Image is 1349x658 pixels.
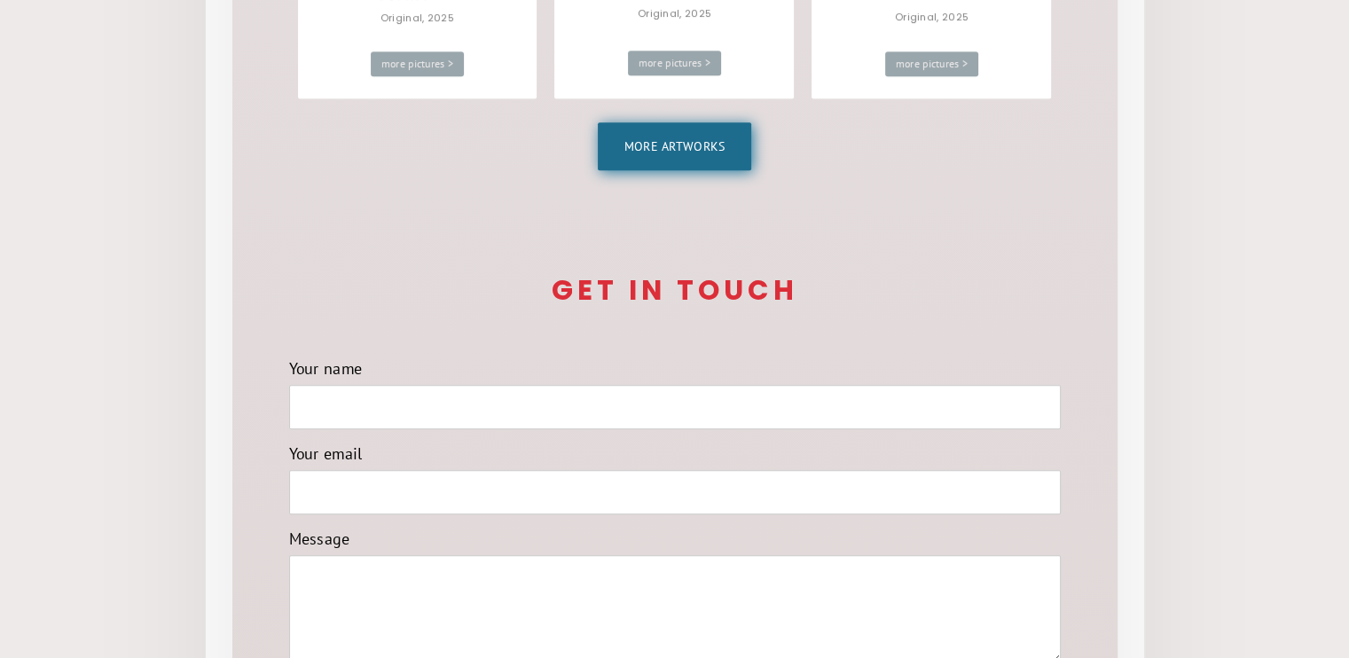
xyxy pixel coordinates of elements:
div: more pictures > [628,51,722,75]
label: Your name [289,357,1061,380]
div: Original, 2025 [895,5,969,28]
a: More artworks [598,122,752,170]
h3: Get in touch [289,277,1061,304]
label: Message [289,528,1061,551]
div: Original, 2025 [380,6,454,29]
div: more pictures > [371,51,465,76]
label: Your email [289,443,1061,466]
div: more pictures > [885,51,979,76]
div: Original, 2025 [638,2,711,25]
